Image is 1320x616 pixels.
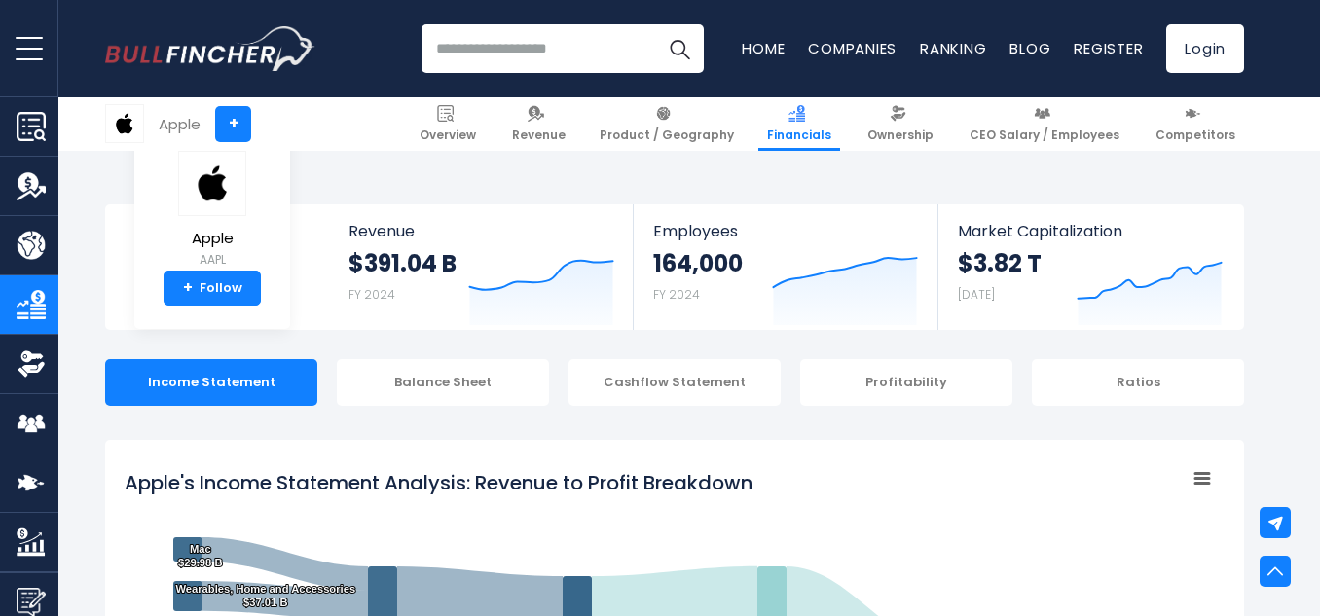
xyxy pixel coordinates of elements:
div: Balance Sheet [337,359,549,406]
small: AAPL [178,251,246,269]
img: AAPL logo [178,151,246,216]
a: Product / Geography [591,97,743,151]
a: Companies [808,38,897,58]
strong: + [183,279,193,297]
div: Ratios [1032,359,1244,406]
span: Revenue [348,222,614,240]
a: Ranking [920,38,986,58]
a: CEO Salary / Employees [961,97,1128,151]
div: Cashflow Statement [568,359,781,406]
a: + [215,106,251,142]
span: Apple [178,231,246,247]
span: Overview [420,127,476,143]
text: Mac $29.98 B [178,543,222,568]
small: [DATE] [958,286,995,303]
tspan: Apple's Income Statement Analysis: Revenue to Profit Breakdown [125,469,752,496]
strong: $391.04 B [348,248,457,278]
a: Home [742,38,785,58]
strong: $3.82 T [958,248,1042,278]
span: Product / Geography [600,127,734,143]
span: Competitors [1155,127,1235,143]
span: Employees [653,222,917,240]
span: CEO Salary / Employees [970,127,1119,143]
a: Login [1166,24,1244,73]
div: Profitability [800,359,1012,406]
a: Ownership [859,97,942,151]
a: Apple AAPL [177,150,247,272]
span: Market Capitalization [958,222,1223,240]
a: Financials [758,97,840,151]
a: Employees 164,000 FY 2024 [634,204,936,330]
small: FY 2024 [653,286,700,303]
img: AAPL logo [106,105,143,142]
strong: 164,000 [653,248,743,278]
a: Market Capitalization $3.82 T [DATE] [938,204,1242,330]
a: Blog [1009,38,1050,58]
img: Bullfincher logo [105,26,315,71]
a: Competitors [1147,97,1244,151]
div: Income Statement [105,359,317,406]
span: Revenue [512,127,566,143]
a: Go to homepage [105,26,314,71]
button: Search [655,24,704,73]
a: Register [1074,38,1143,58]
span: Ownership [867,127,934,143]
img: Ownership [17,349,46,379]
text: Wearables, Home and Accessories $37.01 B [175,583,355,608]
a: Revenue $391.04 B FY 2024 [329,204,634,330]
small: FY 2024 [348,286,395,303]
div: Apple [159,113,201,135]
a: Revenue [503,97,574,151]
a: +Follow [164,271,261,306]
a: Overview [411,97,485,151]
span: Financials [767,127,831,143]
